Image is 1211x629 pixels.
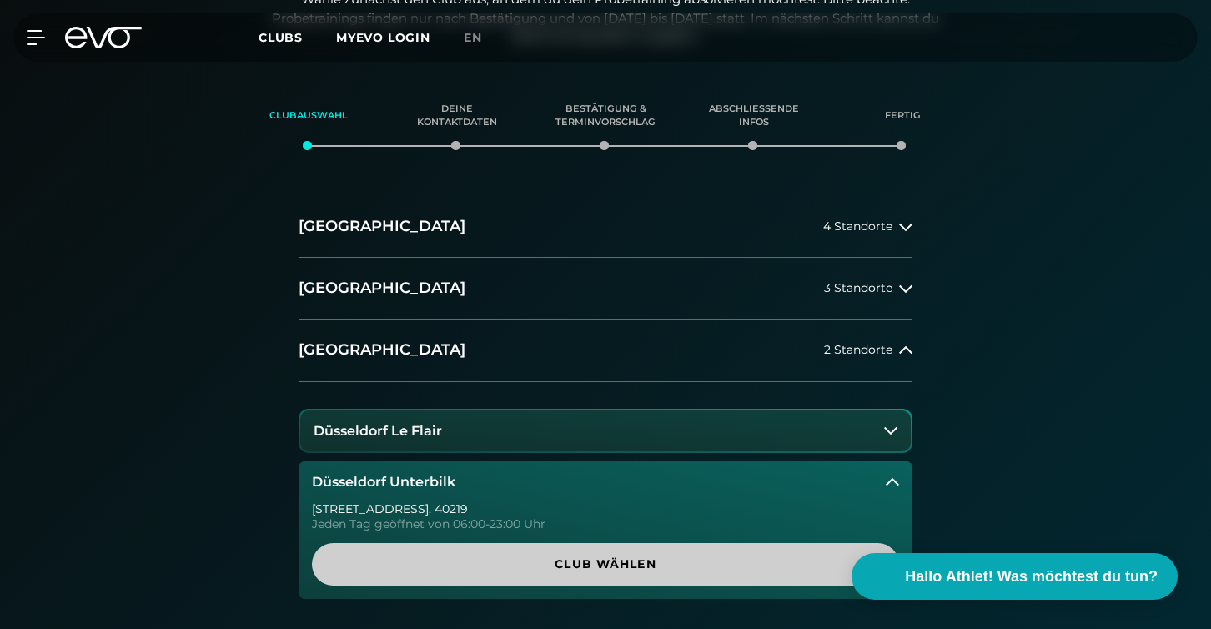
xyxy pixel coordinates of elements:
[464,28,502,48] a: en
[259,29,336,45] a: Clubs
[299,196,912,258] button: [GEOGRAPHIC_DATA]4 Standorte
[336,30,430,45] a: MYEVO LOGIN
[299,340,465,360] h2: [GEOGRAPHIC_DATA]
[259,30,303,45] span: Clubs
[464,30,482,45] span: en
[314,424,442,439] h3: Düsseldorf Le Flair
[299,216,465,237] h2: [GEOGRAPHIC_DATA]
[299,278,465,299] h2: [GEOGRAPHIC_DATA]
[552,93,659,138] div: Bestätigung & Terminvorschlag
[905,566,1158,588] span: Hallo Athlet! Was möchtest du tun?
[852,553,1178,600] button: Hallo Athlet! Was möchtest du tun?
[849,93,956,138] div: Fertig
[312,475,455,490] h3: Düsseldorf Unterbilk
[299,320,912,381] button: [GEOGRAPHIC_DATA]2 Standorte
[300,410,911,452] button: Düsseldorf Le Flair
[823,220,892,233] span: 4 Standorte
[299,461,912,503] button: Düsseldorf Unterbilk
[404,93,510,138] div: Deine Kontaktdaten
[312,543,899,586] a: Club wählen
[312,518,899,530] div: Jeden Tag geöffnet von 06:00-23:00 Uhr
[824,344,892,356] span: 2 Standorte
[824,282,892,294] span: 3 Standorte
[701,93,807,138] div: Abschließende Infos
[255,93,362,138] div: Clubauswahl
[352,556,859,573] span: Club wählen
[312,503,899,515] div: [STREET_ADDRESS] , 40219
[299,258,912,320] button: [GEOGRAPHIC_DATA]3 Standorte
